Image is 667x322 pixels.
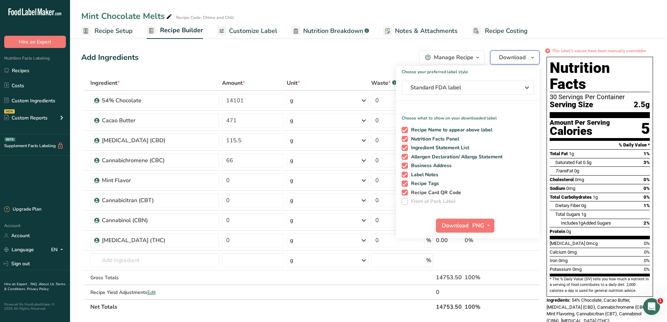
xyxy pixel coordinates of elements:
a: Customize Label [217,23,277,39]
div: g [290,216,293,225]
div: Waste [371,79,397,87]
span: 0mg [572,267,582,272]
span: Potassium [550,267,571,272]
a: Language [4,244,34,256]
a: Privacy Policy [27,287,49,292]
div: Mint Chocolate Melts [81,10,173,22]
span: 3% [644,160,650,165]
span: 0mg [575,177,584,182]
a: Recipe Setup [81,23,133,39]
div: g [290,96,293,105]
span: Nutrition Breakdown [303,26,363,36]
span: Total Carbohydrates [550,194,592,200]
div: g [290,136,293,145]
div: 5 [641,119,650,138]
span: Recipe Tags [408,180,439,187]
div: 54% Chocolate [102,96,189,105]
span: 1% [644,151,650,156]
span: Includes Added Sugars [561,220,611,226]
span: Notes & Attachments [395,26,458,36]
div: g [290,236,293,245]
span: Ingredients: [547,297,571,303]
a: About Us . [39,282,56,287]
span: Total Fat [550,151,568,156]
a: Notes & Attachments [383,23,458,39]
span: Front of Pack Label [408,198,456,205]
span: Iron [550,258,557,263]
div: Upgrade Plan [4,206,41,213]
span: Total Sugars [555,212,580,217]
span: Label Notes [408,172,439,178]
th: 100% [463,299,508,314]
div: EN [51,246,66,254]
span: 0% [644,249,650,255]
div: Recipe Yield Adjustments [90,289,220,296]
button: Download [490,50,540,64]
span: 2% [644,220,650,226]
span: 0mcg [586,241,598,246]
span: 2.5g [634,101,650,109]
div: 30 Servings Per Container [550,94,650,101]
span: 1% [644,203,650,208]
span: Recipe Name to appear above label [408,127,493,133]
div: g [290,196,293,205]
div: BETA [5,137,15,142]
span: Standard FDA label [410,83,515,92]
div: 0 [436,288,462,296]
div: g [290,116,293,125]
span: 0mg [568,249,577,255]
a: Terms & Conditions . [4,282,65,292]
i: Trans [555,168,567,173]
section: % Daily Value * [550,141,650,149]
div: 14753.50 [436,273,462,282]
button: Download [436,219,470,233]
span: Nutrition Facts Panel [408,136,459,142]
div: Cannabicitran (CBT) [102,196,189,205]
div: [MEDICAL_DATA] (THC) [102,236,189,245]
span: 0% [644,177,650,182]
a: Recipe Costing [472,23,528,39]
th: Net Totals [89,299,435,314]
span: Amount [222,79,245,87]
div: Add Ingredients [81,52,139,63]
span: 1 [658,298,663,304]
span: 1g [569,151,574,156]
a: FAQ . [30,282,39,287]
span: Ingredient [90,79,120,87]
span: Recipe Setup [95,26,133,36]
span: Saturated Fat [555,160,582,165]
span: [MEDICAL_DATA] [550,241,585,246]
span: Calcium [550,249,567,255]
span: 1g [578,220,583,226]
span: 0% [644,241,650,246]
span: Serving Size [550,101,593,109]
div: 0.00 [436,236,462,245]
button: Manage Recipe [419,50,485,64]
span: Cholesterol [550,177,574,182]
div: Recipe Code: Chime and Chill [176,14,234,21]
span: 1g [593,194,598,200]
span: Download [442,221,468,230]
i: This label's values have been manually overridden [551,48,646,54]
a: Hire an Expert . [4,282,29,287]
h1: Choose your preferred label style [396,66,540,75]
button: PNG [470,219,494,233]
span: 0g [574,168,579,173]
p: Choose what to show on your downloaded label [396,109,540,121]
span: 0.5g [583,160,591,165]
div: Cannabinol (CBN) [102,216,189,225]
span: PNG [472,221,484,230]
span: Recipe Card QR Code [408,190,461,196]
span: Protein [550,229,565,234]
th: 14753.50 [435,299,463,314]
div: Calories [550,126,610,136]
iframe: Intercom live chat [643,298,660,315]
span: Download [499,53,526,62]
span: 0mg [566,186,575,191]
a: Recipe Builder [147,22,203,39]
a: Nutrition Breakdown [291,23,369,39]
button: Standard FDA label [402,81,534,95]
span: 1g [581,212,586,217]
span: Recipe Builder [160,26,203,35]
div: Custom Reports [4,114,48,122]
